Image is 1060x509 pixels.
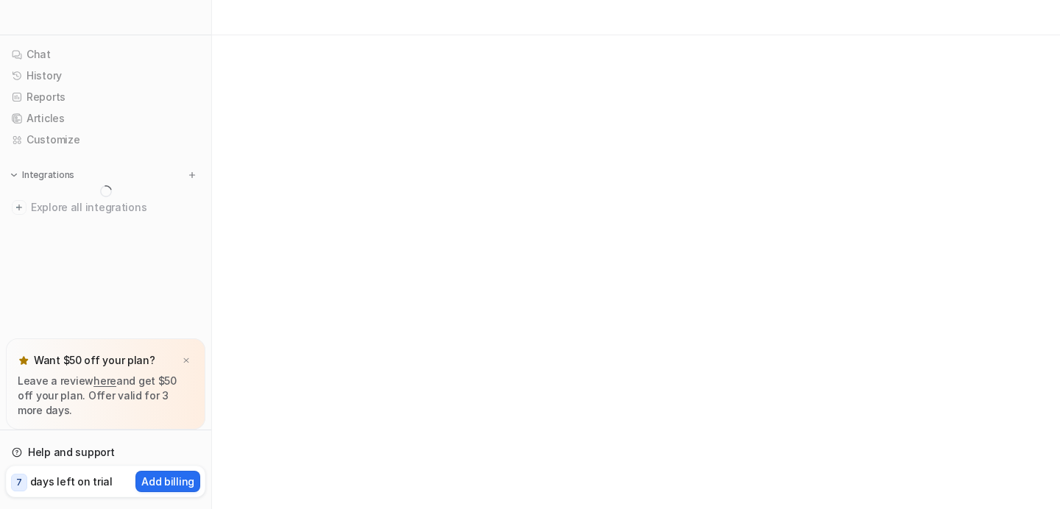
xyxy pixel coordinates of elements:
a: Explore all integrations [6,197,205,218]
a: Help and support [6,442,205,463]
span: Explore all integrations [31,196,199,219]
button: Add billing [135,471,200,492]
a: Reports [6,87,205,107]
p: days left on trial [30,474,113,489]
a: History [6,65,205,86]
img: expand menu [9,170,19,180]
img: explore all integrations [12,200,26,215]
p: Leave a review and get $50 off your plan. Offer valid for 3 more days. [18,374,194,418]
img: star [18,355,29,366]
p: Add billing [141,474,194,489]
p: Want $50 off your plan? [34,353,155,368]
p: 7 [16,476,22,489]
a: Customize [6,129,205,150]
img: x [182,356,191,366]
a: Articles [6,108,205,129]
a: Chat [6,44,205,65]
button: Integrations [6,168,79,182]
a: here [93,374,116,387]
img: menu_add.svg [187,170,197,180]
p: Integrations [22,169,74,181]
